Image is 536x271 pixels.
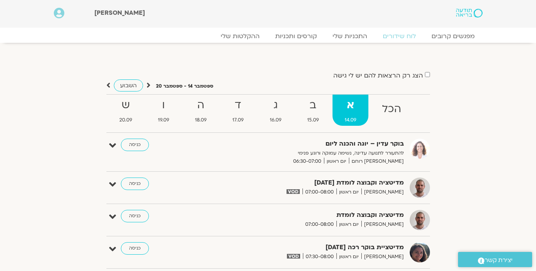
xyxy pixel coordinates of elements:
a: לוח שידורים [375,32,424,40]
span: 07:00-08:00 [302,220,336,229]
a: יצירת קשר [458,252,532,267]
strong: הכל [370,100,413,118]
span: 17.09 [220,116,256,124]
strong: מדיטציית בוקר רכה [DATE] [213,242,404,253]
p: ספטמבר 14 - ספטמבר 20 [156,82,213,90]
a: מפגשים קרובים [424,32,483,40]
span: [PERSON_NAME] רוחם [349,157,404,165]
strong: ב [295,97,331,114]
label: הצג רק הרצאות להם יש לי גישה [333,72,423,79]
a: ו19.09 [146,95,181,126]
a: ההקלטות שלי [213,32,267,40]
strong: ו [146,97,181,114]
span: [PERSON_NAME] [361,220,404,229]
a: השבוע [114,79,143,92]
img: vodicon [287,189,299,194]
nav: Menu [54,32,483,40]
span: 14.09 [333,116,368,124]
span: 07:00-08:00 [302,188,336,196]
span: [PERSON_NAME] [94,9,145,17]
span: 19.09 [146,116,181,124]
span: יום ראשון [336,188,361,196]
span: 15.09 [295,116,331,124]
span: יום ראשון [336,220,361,229]
a: כניסה [121,178,149,190]
strong: מדיטציה וקבוצה לומדת [DATE] [213,178,404,188]
strong: ה [183,97,219,114]
span: 20.09 [107,116,144,124]
strong: א [333,97,368,114]
span: 18.09 [183,116,219,124]
a: ג16.09 [258,95,294,126]
span: יצירת קשר [485,255,513,266]
a: א14.09 [333,95,368,126]
a: ב15.09 [295,95,331,126]
span: יום ראשון [336,253,361,261]
span: [PERSON_NAME] [361,253,404,261]
a: ש20.09 [107,95,144,126]
a: ה18.09 [183,95,219,126]
strong: ג [258,97,294,114]
strong: ד [220,97,256,114]
a: ד17.09 [220,95,256,126]
img: vodicon [287,254,300,259]
strong: מדיטציה וקבוצה לומדת [213,210,404,220]
strong: בוקר עדין – יוגה והכנה ליום [213,139,404,149]
a: קורסים ותכניות [267,32,325,40]
span: השבוע [120,82,137,89]
strong: ש [107,97,144,114]
span: 06:30-07:00 [290,157,324,165]
a: כניסה [121,242,149,255]
a: כניסה [121,139,149,151]
span: 16.09 [258,116,294,124]
a: התכניות שלי [325,32,375,40]
span: יום ראשון [324,157,349,165]
span: 07:30-08:00 [303,253,336,261]
a: כניסה [121,210,149,222]
span: [PERSON_NAME] [361,188,404,196]
a: הכל [370,95,413,126]
p: להתעורר לתנועה עדינה, נשימה עמוקה ורוגע פנימי [213,149,404,157]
